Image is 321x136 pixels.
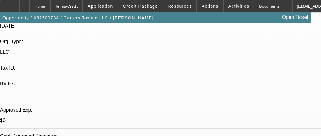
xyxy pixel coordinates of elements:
[163,0,196,12] button: Resources
[168,4,192,9] span: Resources
[280,12,311,23] a: Open Ticket
[202,4,219,9] span: Actions
[224,0,254,12] button: Activities
[88,4,113,9] span: Application
[83,0,117,12] button: Application
[197,0,223,12] button: Actions
[2,15,154,20] span: Opportunity / 082500734 / Carters Towing LLC / [PERSON_NAME]
[228,4,249,9] span: Activities
[123,4,158,9] span: Credit Package
[118,0,163,12] button: Credit Package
